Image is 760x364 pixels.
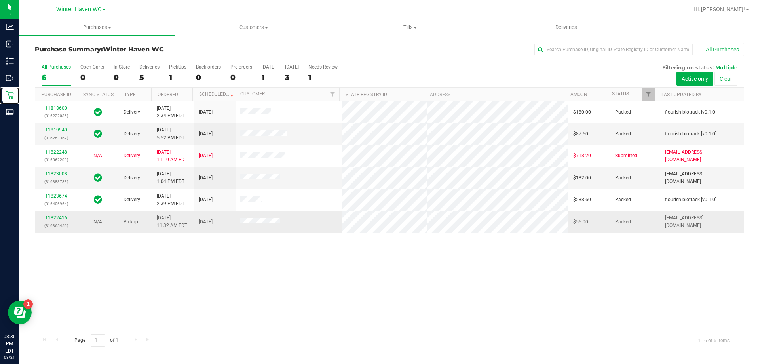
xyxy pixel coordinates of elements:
[45,149,67,155] a: 11822248
[103,46,164,53] span: Winter Haven WC
[230,64,252,70] div: Pre-orders
[545,24,588,31] span: Deliveries
[693,6,745,12] span: Hi, [PERSON_NAME]!
[157,126,184,141] span: [DATE] 5:52 PM EDT
[123,196,140,204] span: Delivery
[157,170,184,185] span: [DATE] 1:04 PM EDT
[615,152,637,160] span: Submitted
[114,64,130,70] div: In Store
[199,218,213,226] span: [DATE]
[332,19,488,36] a: Tills
[45,105,67,111] a: 11818600
[615,130,631,138] span: Packed
[80,64,104,70] div: Open Carts
[91,334,105,347] input: 1
[692,334,736,346] span: 1 - 6 of 6 items
[139,73,160,82] div: 5
[56,6,101,13] span: Winter Haven WC
[285,64,299,70] div: [DATE]
[35,46,271,53] h3: Purchase Summary:
[19,19,175,36] a: Purchases
[612,91,629,97] a: Status
[199,152,213,160] span: [DATE]
[175,19,332,36] a: Customers
[199,109,213,116] span: [DATE]
[80,73,104,82] div: 0
[124,92,136,97] a: Type
[665,214,739,229] span: [EMAIL_ADDRESS][DOMAIN_NAME]
[6,91,14,99] inline-svg: Retail
[139,64,160,70] div: Deliveries
[158,92,178,97] a: Ordered
[642,88,655,101] a: Filter
[573,130,588,138] span: $87.50
[230,73,252,82] div: 0
[176,24,331,31] span: Customers
[6,23,14,31] inline-svg: Analytics
[240,91,265,97] a: Customer
[199,130,213,138] span: [DATE]
[45,215,67,221] a: 11822416
[94,128,102,139] span: In Sync
[123,109,140,116] span: Delivery
[573,174,591,182] span: $182.00
[169,64,186,70] div: PickUps
[45,193,67,199] a: 11823674
[196,64,221,70] div: Back-orders
[332,24,488,31] span: Tills
[285,73,299,82] div: 3
[157,192,184,208] span: [DATE] 2:39 PM EDT
[662,64,714,71] span: Filtering on status:
[123,174,140,182] span: Delivery
[169,73,186,82] div: 1
[40,112,72,120] p: (316222036)
[308,64,338,70] div: Needs Review
[534,44,693,55] input: Search Purchase ID, Original ID, State Registry ID or Customer Name...
[199,91,235,97] a: Scheduled
[94,172,102,183] span: In Sync
[6,74,14,82] inline-svg: Outbound
[676,72,713,86] button: Active only
[665,196,716,204] span: flourish-biotrack [v0.1.0]
[615,109,631,116] span: Packed
[4,333,15,354] p: 08:30 PM EDT
[123,130,140,138] span: Delivery
[308,73,338,82] div: 1
[6,40,14,48] inline-svg: Inbound
[346,92,387,97] a: State Registry ID
[114,73,130,82] div: 0
[6,108,14,116] inline-svg: Reports
[665,170,739,185] span: [EMAIL_ADDRESS][DOMAIN_NAME]
[615,196,631,204] span: Packed
[326,88,339,101] a: Filter
[199,174,213,182] span: [DATE]
[45,127,67,133] a: 11819940
[715,64,737,71] span: Multiple
[573,152,591,160] span: $718.20
[93,153,102,158] span: Not Applicable
[42,64,71,70] div: All Purchases
[19,24,175,31] span: Purchases
[665,149,739,164] span: [EMAIL_ADDRESS][DOMAIN_NAME]
[94,107,102,118] span: In Sync
[199,196,213,204] span: [DATE]
[93,218,102,226] button: N/A
[157,149,187,164] span: [DATE] 11:10 AM EDT
[714,72,737,86] button: Clear
[93,152,102,160] button: N/A
[45,171,67,177] a: 11823008
[6,57,14,65] inline-svg: Inventory
[157,214,187,229] span: [DATE] 11:32 AM EDT
[23,299,33,309] iframe: Resource center unread badge
[262,64,275,70] div: [DATE]
[40,222,72,229] p: (316365456)
[665,109,716,116] span: flourish-biotrack [v0.1.0]
[40,178,72,185] p: (316383733)
[570,92,590,97] a: Amount
[424,88,564,101] th: Address
[157,105,184,120] span: [DATE] 2:34 PM EDT
[615,218,631,226] span: Packed
[68,334,125,347] span: Page of 1
[8,301,32,324] iframe: Resource center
